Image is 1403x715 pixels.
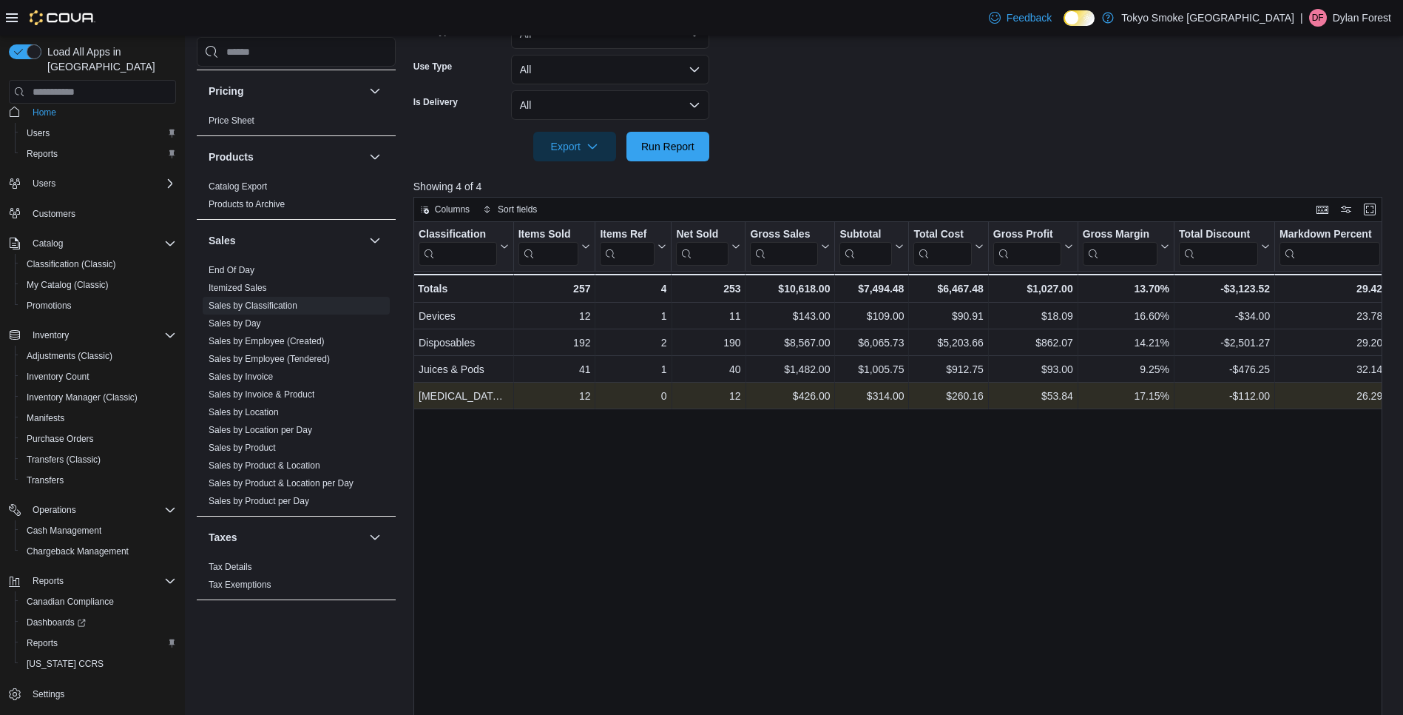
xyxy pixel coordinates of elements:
[27,685,70,703] a: Settings
[209,579,271,591] span: Tax Exemptions
[1279,360,1391,378] div: 32.14%
[15,612,182,633] a: Dashboards
[750,334,830,352] div: $8,567.00
[3,233,182,254] button: Catalog
[413,179,1393,194] p: Showing 4 of 4
[21,593,176,611] span: Canadian Compliance
[21,145,64,163] a: Reports
[27,205,81,223] a: Customers
[21,471,70,489] a: Transfers
[641,139,694,154] span: Run Report
[1121,9,1294,27] p: Tokyo Smoke [GEOGRAPHIC_DATA]
[993,228,1061,242] div: Gross Profit
[21,430,176,448] span: Purchase Orders
[1083,360,1169,378] div: 9.25%
[209,265,254,275] a: End Of Day
[209,150,363,164] button: Products
[839,228,892,242] div: Subtotal
[21,522,107,540] a: Cash Management
[27,300,72,312] span: Promotions
[1083,334,1169,352] div: 14.21%
[1083,387,1169,405] div: 17.15%
[15,295,182,316] button: Promotions
[209,389,314,400] a: Sales by Invoice & Product
[3,101,182,122] button: Home
[518,228,578,242] div: Items Sold
[1179,307,1270,325] div: -$34.00
[27,326,176,344] span: Inventory
[1361,201,1379,218] button: Enter fullscreen
[21,655,109,673] a: [US_STATE] CCRS
[209,150,254,164] h3: Products
[600,228,655,242] div: Items Ref
[993,228,1073,266] button: Gross Profit
[839,334,904,352] div: $6,065.73
[3,173,182,194] button: Users
[1179,334,1270,352] div: -$2,501.27
[21,368,176,386] span: Inventory Count
[209,84,243,98] h3: Pricing
[993,334,1073,352] div: $862.07
[913,360,983,378] div: $912.75
[750,228,830,266] button: Gross Sales
[419,334,509,352] div: Disposables
[33,238,63,249] span: Catalog
[750,360,830,378] div: $1,482.00
[27,102,176,121] span: Home
[27,326,75,344] button: Inventory
[21,347,176,365] span: Adjustments (Classic)
[27,204,176,223] span: Customers
[209,372,273,382] a: Sales by Invoice
[1279,228,1391,266] button: Markdown Percent
[366,232,384,249] button: Sales
[209,199,285,209] a: Products to Archive
[1179,228,1258,266] div: Total Discount
[15,470,182,491] button: Transfers
[21,389,143,406] a: Inventory Manager (Classic)
[209,406,279,418] span: Sales by Location
[27,175,61,192] button: Users
[27,412,64,424] span: Manifests
[27,501,82,519] button: Operations
[750,228,818,266] div: Gross Sales
[1279,334,1391,352] div: 29.20%
[33,688,64,700] span: Settings
[1007,10,1052,25] span: Feedback
[209,562,252,572] a: Tax Details
[209,353,330,365] span: Sales by Employee (Tendered)
[21,297,176,315] span: Promotions
[33,178,55,189] span: Users
[21,276,115,294] a: My Catalog (Classic)
[21,634,64,652] a: Reports
[15,591,182,612] button: Canadian Compliance
[1083,307,1169,325] div: 16.60%
[418,280,509,298] div: Totals
[21,543,135,560] a: Chargeback Management
[27,474,64,486] span: Transfers
[197,112,396,135] div: Pricing
[27,235,69,252] button: Catalog
[1312,9,1324,27] span: DF
[518,228,578,266] div: Items Sold
[1314,201,1331,218] button: Keyboard shortcuts
[1179,280,1270,298] div: -$3,123.52
[3,500,182,520] button: Operations
[209,318,261,329] a: Sales by Day
[600,228,655,266] div: Items Ref
[15,654,182,674] button: [US_STATE] CCRS
[21,409,176,427] span: Manifests
[27,572,176,590] span: Reports
[676,228,740,266] button: Net Sold
[1279,228,1379,242] div: Markdown Percent
[197,261,396,516] div: Sales
[15,541,182,562] button: Chargeback Management
[1179,360,1270,378] div: -$476.25
[209,530,363,545] button: Taxes
[366,148,384,166] button: Products
[41,44,176,74] span: Load All Apps in [GEOGRAPHIC_DATA]
[913,334,983,352] div: $5,203.66
[419,360,509,378] div: Juices & Pods
[518,387,590,405] div: 12
[913,387,983,405] div: $260.16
